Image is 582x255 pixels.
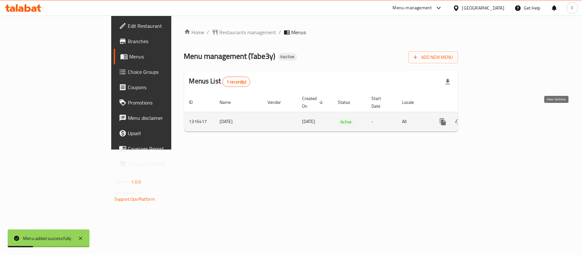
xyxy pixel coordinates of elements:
a: Grocery Checklist [114,156,208,172]
span: Menus [291,28,306,36]
h2: Menus List [189,76,250,87]
span: Name [220,98,239,106]
a: Coverage Report [114,141,208,156]
span: F [571,4,573,12]
span: Grocery Checklist [128,160,203,168]
span: Status [338,98,359,106]
span: Menu management ( Tabe3y ) [184,49,275,63]
span: Created On [302,95,325,110]
a: Support.OpsPlatform [114,195,155,203]
span: Coupons [128,83,203,91]
a: Menus [114,49,208,64]
a: Upsell [114,126,208,141]
span: Vendor [268,98,290,106]
span: [DATE] [302,117,315,126]
td: [DATE] [215,112,263,131]
div: Inactive [278,53,297,61]
span: 1 record(s) [223,79,250,85]
td: - [367,112,397,131]
span: Inactive [278,54,297,59]
span: Locale [402,98,423,106]
span: Restaurants management [220,28,276,36]
div: Menu-management [393,4,432,12]
div: Total records count [222,77,250,87]
span: 1.0.0 [131,178,141,186]
button: Change Status [451,114,466,129]
span: ID [189,98,201,106]
nav: breadcrumb [184,28,458,36]
div: Menu added successfully [23,235,72,242]
a: Choice Groups [114,64,208,80]
table: enhanced table [184,93,502,132]
span: Menu disclaimer [128,114,203,122]
span: Branches [128,37,203,45]
a: Restaurants management [212,28,276,36]
span: Active [338,118,354,126]
span: Version: [114,178,130,186]
button: more [435,114,451,129]
a: Menu disclaimer [114,110,208,126]
a: Coupons [114,80,208,95]
span: Upsell [128,129,203,137]
a: Promotions [114,95,208,110]
span: Start Date [372,95,390,110]
button: Add New Menu [408,51,458,63]
a: Edit Restaurant [114,18,208,34]
div: [GEOGRAPHIC_DATA] [462,4,504,12]
li: / [279,28,281,36]
td: All [397,112,430,131]
span: Coverage Report [128,145,203,152]
span: Promotions [128,99,203,106]
span: Get support on: [114,189,144,197]
a: Branches [114,34,208,49]
span: Add New Menu [414,53,453,61]
span: Choice Groups [128,68,203,76]
span: Menus [129,53,203,60]
span: Edit Restaurant [128,22,203,30]
th: Actions [430,93,502,112]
